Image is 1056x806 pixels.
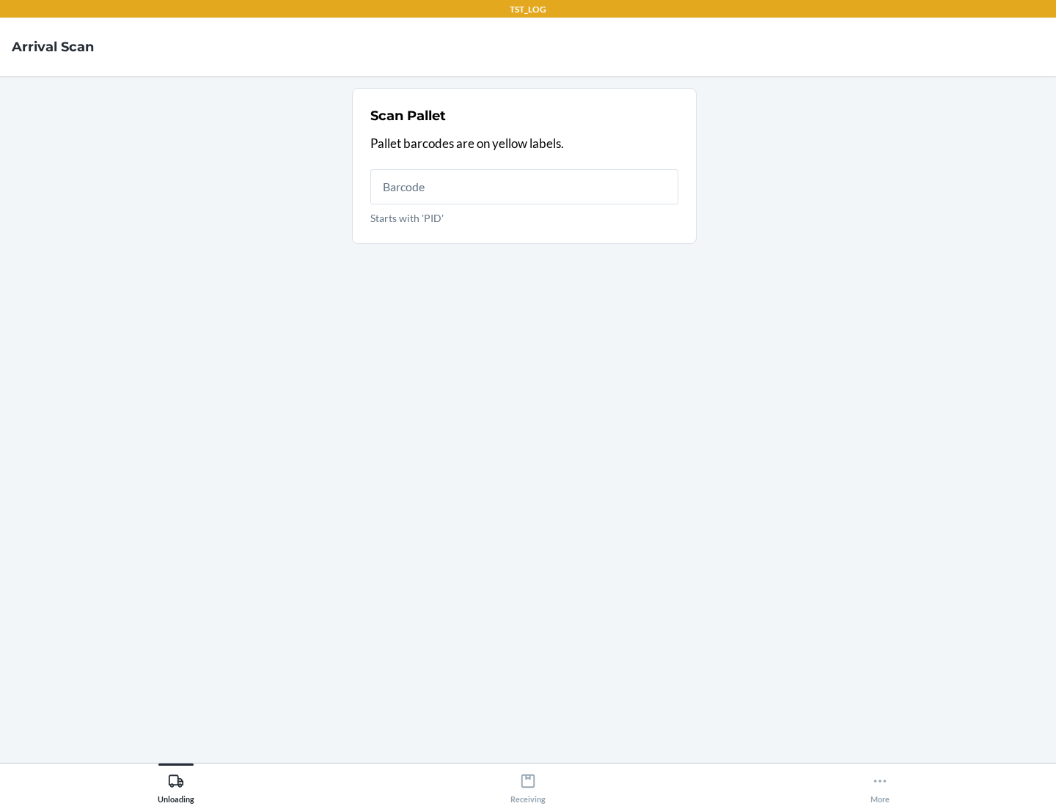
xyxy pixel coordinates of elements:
p: Starts with 'PID' [370,210,678,226]
button: Receiving [352,764,704,804]
button: More [704,764,1056,804]
h4: Arrival Scan [12,37,94,56]
p: TST_LOG [510,3,546,16]
input: Starts with 'PID' [370,169,678,204]
h2: Scan Pallet [370,106,446,125]
div: More [870,767,890,804]
p: Pallet barcodes are on yellow labels. [370,134,678,153]
div: Receiving [510,767,546,804]
div: Unloading [158,767,194,804]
